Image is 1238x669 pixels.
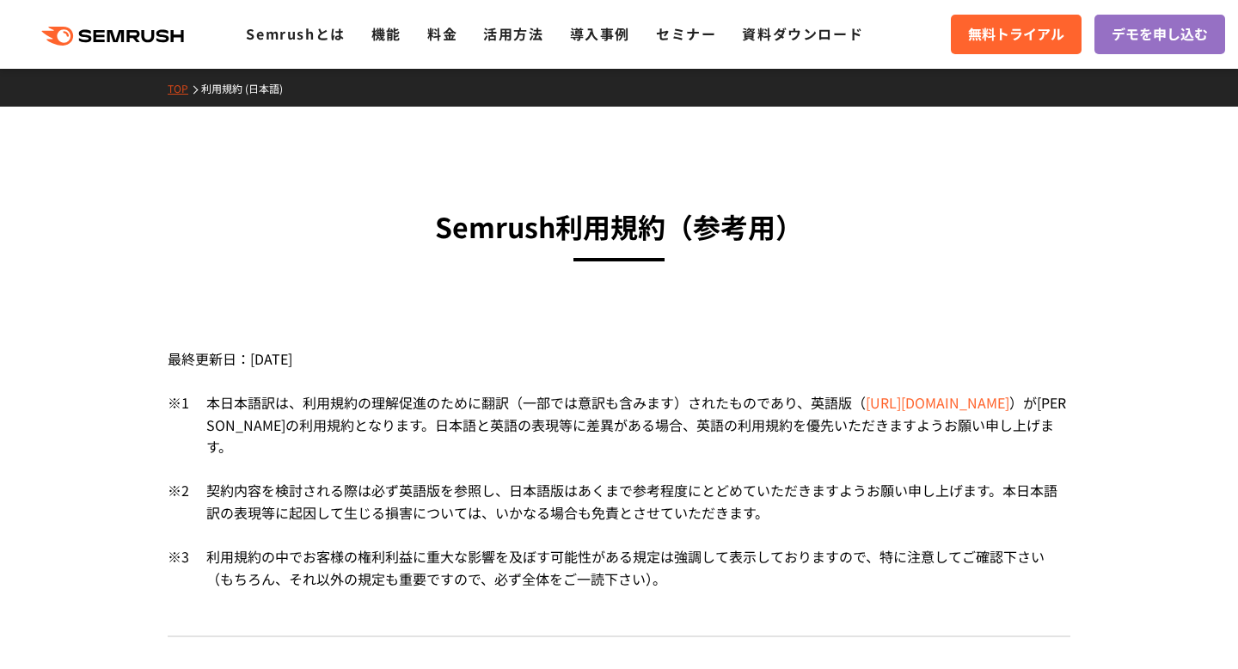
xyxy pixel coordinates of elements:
div: 利用規約の中でお客様の権利利益に重大な影響を及ぼす可能性がある規定は強調して表示しておりますので、特に注意してご確認下さい（もちろん、それ以外の規定も重要ですので、必ず全体をご一読下さい）。 [189,546,1070,590]
a: [URL][DOMAIN_NAME] [866,392,1009,413]
div: ※3 [168,546,189,590]
a: 導入事例 [570,23,630,44]
a: デモを申し込む [1094,15,1225,54]
a: 活用方法 [483,23,543,44]
a: 資料ダウンロード [742,23,863,44]
h3: Semrush利用規約 （参考用） [168,205,1070,249]
a: 機能 [371,23,401,44]
a: Semrushとは [246,23,345,44]
a: 無料トライアル [951,15,1082,54]
span: デモを申し込む [1112,23,1208,46]
div: 契約内容を検討される際は必ず英語版を参照し、日本語版はあくまで参考程度にとどめていただきますようお願い申し上げます。本日本語訳の表現等に起因して生じる損害については、いかなる場合も免責とさせてい... [189,480,1070,546]
span: 無料トライアル [968,23,1064,46]
span: 本日本語訳は、利用規約の理解促進のために翻訳（一部では意訳も含みます）されたものであり、英語版 [206,392,852,413]
div: ※2 [168,480,189,546]
div: ※1 [168,392,189,480]
div: 最終更新日：[DATE] [168,317,1070,392]
span: （ ） [852,392,1023,413]
a: セミナー [656,23,716,44]
a: TOP [168,81,201,95]
a: 料金 [427,23,457,44]
a: 利用規約 (日本語) [201,81,296,95]
span: が[PERSON_NAME]の利用規約となります。日本語と英語の表現等に差異がある場合、英語の利用規約を優先いただきますようお願い申し上げます。 [206,392,1066,457]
